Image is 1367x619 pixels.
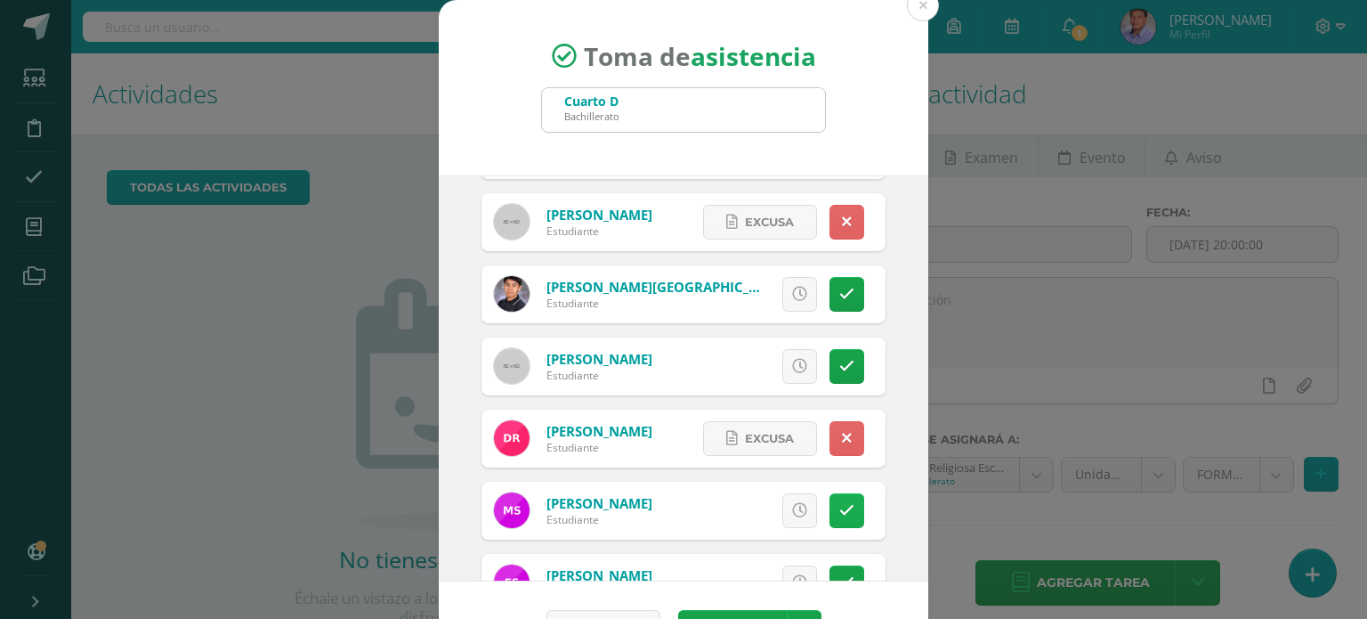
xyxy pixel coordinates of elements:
[546,206,652,224] a: [PERSON_NAME]
[546,224,652,239] div: Estudiante
[546,566,652,584] a: [PERSON_NAME]
[584,39,816,73] span: Toma de
[564,93,619,110] div: Cuarto D
[494,204,530,240] img: 60x60
[494,276,530,312] img: 5e989c5dbb92bfaca34958b61b486cfa.png
[546,296,760,311] div: Estudiante
[494,420,530,456] img: 47e711a4781996fb5971926058a86fe3.png
[546,440,652,455] div: Estudiante
[546,512,652,527] div: Estudiante
[546,278,789,296] a: [PERSON_NAME][GEOGRAPHIC_DATA]
[691,39,816,73] strong: asistencia
[494,493,530,528] img: c9d8cb3c97f102b54014986dbb41e7ec.png
[546,422,652,440] a: [PERSON_NAME]
[703,421,817,456] a: Excusa
[542,88,825,132] input: Busca un grado o sección aquí...
[564,110,619,123] div: Bachillerato
[546,368,652,383] div: Estudiante
[745,206,794,239] span: Excusa
[745,422,794,455] span: Excusa
[494,348,530,384] img: 60x60
[546,494,652,512] a: [PERSON_NAME]
[494,565,530,600] img: 1af44fdfb2b7293603c5aace648f50b6.png
[703,205,817,240] a: Excusa
[546,350,652,368] a: [PERSON_NAME]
